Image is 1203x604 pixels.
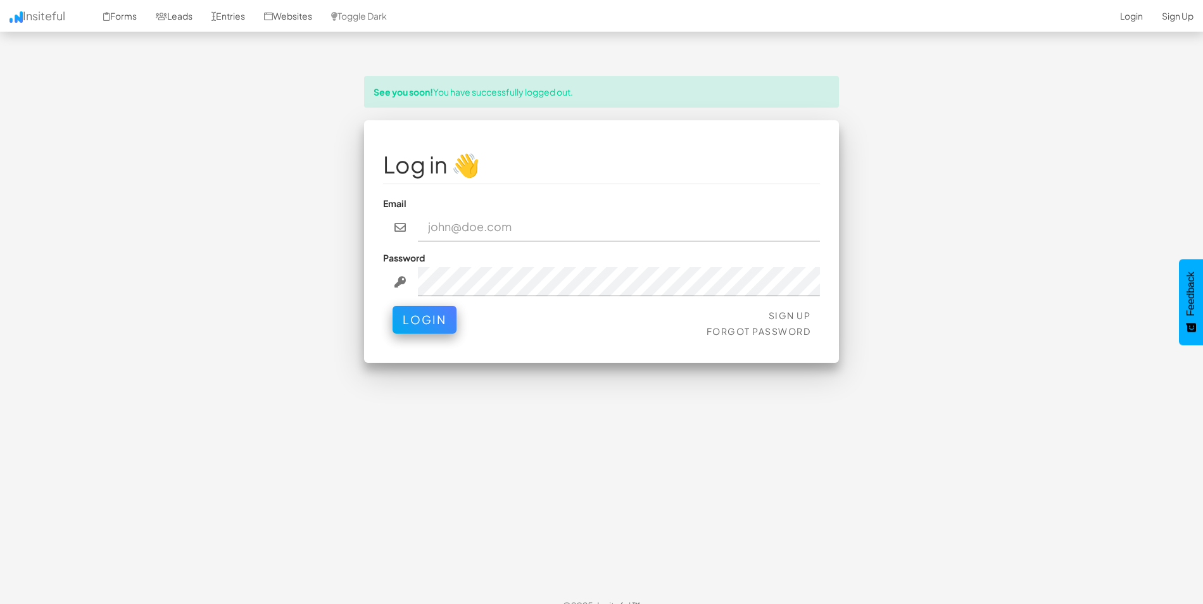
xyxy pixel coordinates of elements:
[393,306,457,334] button: Login
[418,213,821,242] input: john@doe.com
[383,251,425,264] label: Password
[364,76,839,108] div: You have successfully logged out.
[707,325,811,337] a: Forgot Password
[383,152,820,177] h1: Log in 👋
[1185,272,1197,316] span: Feedback
[769,310,811,321] a: Sign Up
[374,86,433,98] strong: See you soon!
[383,197,406,210] label: Email
[9,11,23,23] img: icon.png
[1179,259,1203,345] button: Feedback - Show survey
